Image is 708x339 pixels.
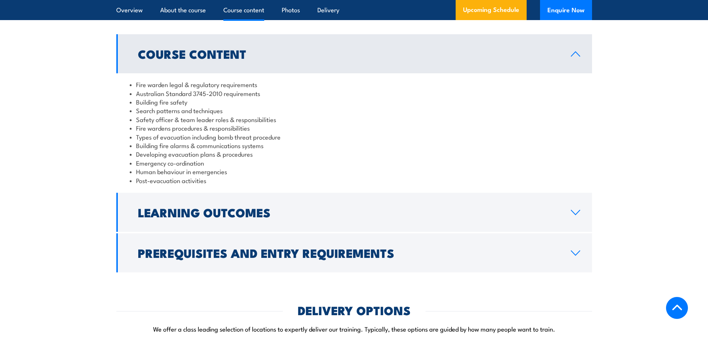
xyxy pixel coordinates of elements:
[116,34,592,73] a: Course Content
[130,106,579,115] li: Search patterns and techniques
[138,207,559,217] h2: Learning Outcomes
[130,167,579,176] li: Human behaviour in emergencies
[298,305,411,315] h2: DELIVERY OPTIONS
[130,124,579,132] li: Fire wardens procedures & responsibilities
[130,159,579,167] li: Emergency co-ordination
[130,89,579,97] li: Australian Standard 3745-2010 requirements
[138,247,559,258] h2: Prerequisites and Entry Requirements
[130,176,579,185] li: Post-evacuation activities
[130,132,579,141] li: Types of evacuation including bomb threat procedure
[130,141,579,150] li: Building fire alarms & communications systems
[116,193,592,232] a: Learning Outcomes
[130,80,579,89] li: Fire warden legal & regulatory requirements
[130,150,579,158] li: Developing evacuation plans & procedures
[116,324,592,333] p: We offer a class leading selection of locations to expertly deliver our training. Typically, thes...
[138,48,559,59] h2: Course Content
[130,97,579,106] li: Building fire safety
[130,115,579,124] li: Safety officer & team leader roles & responsibilities
[116,233,592,272] a: Prerequisites and Entry Requirements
